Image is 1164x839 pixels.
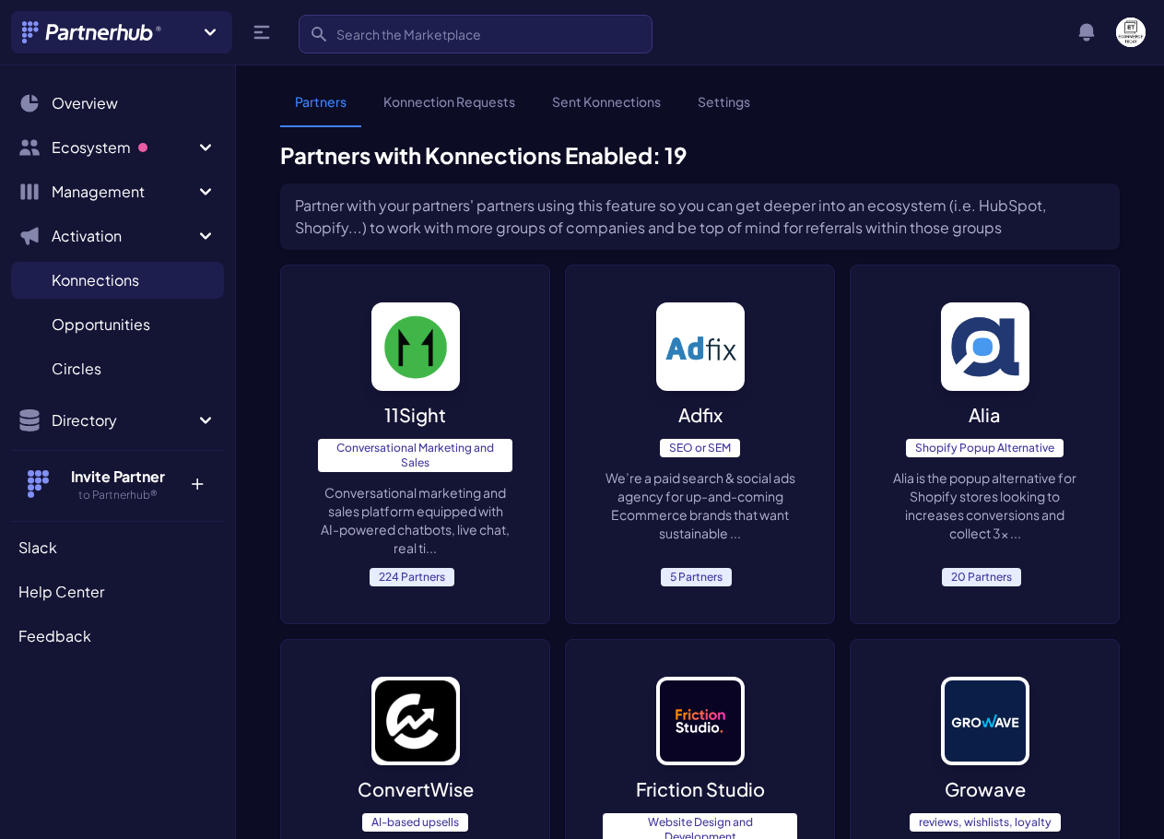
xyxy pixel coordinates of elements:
[384,402,446,428] p: 11Sight
[11,618,224,655] a: Feedback
[11,218,224,254] button: Activation
[11,350,224,387] a: Circles
[52,409,194,431] span: Directory
[941,677,1029,765] img: image_alt
[52,269,139,291] span: Konnections
[370,568,454,586] span: 224 Partners
[52,181,194,203] span: Management
[683,92,765,127] a: Settings
[371,302,460,391] img: image_alt
[318,483,512,557] p: Conversational marketing and sales platform equipped with AI-powered chatbots, live chat, real ti...
[636,776,765,802] p: Friction Studio
[22,21,163,43] img: Partnerhub® Logo
[52,358,101,380] span: Circles
[910,813,1061,832] span: reviews, wishlists, loyalty
[52,225,194,247] span: Activation
[280,92,361,127] a: Partners
[11,450,224,517] button: Invite Partner to Partnerhub® +
[603,468,797,542] p: We’re a paid search & social ads agency for up-and-coming Ecommerce brands that want sustainable ...
[362,813,468,832] span: AI-based upsells
[58,466,177,488] h4: Invite Partner
[656,677,745,765] img: image_alt
[318,439,512,472] span: Conversational Marketing and Sales
[295,195,1046,237] span: Partner with your partners' partners using this feature so you can get deeper into an ecosystem (...
[52,313,150,336] span: Opportunities
[942,568,1021,586] span: 20 Partners
[11,306,224,343] a: Opportunities
[11,173,224,210] button: Management
[58,488,177,502] h5: to Partnerhub®
[850,265,1120,624] a: image_alt AliaShopify Popup AlternativeAlia is the popup alternative for Shopify stores looking t...
[1116,18,1146,47] img: user photo
[969,402,1001,428] p: Alia
[11,402,224,439] button: Directory
[280,265,550,624] a: image_alt 11SightConversational Marketing and SalesConversational marketing and sales platform eq...
[358,776,474,802] p: ConvertWise
[661,568,732,586] span: 5 Partners
[18,537,57,559] span: Slack
[11,129,224,166] button: Ecosystem
[537,92,676,127] a: Sent Konnections
[52,136,194,159] span: Ecosystem
[18,581,104,603] span: Help Center
[945,776,1026,802] p: Growave
[11,262,224,299] a: Konnections
[371,677,460,765] img: image_alt
[369,92,530,127] a: Konnection Requests
[11,85,224,122] a: Overview
[678,402,723,428] p: Adfix
[11,529,224,566] a: Slack
[11,573,224,610] a: Help Center
[18,625,91,647] span: Feedback
[280,141,1120,169] h3: Partners with Konnections Enabled: 19
[299,15,653,53] input: Search the Marketplace
[52,92,118,114] span: Overview
[177,466,217,495] p: +
[906,439,1064,457] span: Shopify Popup Alternative
[941,302,1029,391] img: image_alt
[565,265,835,624] a: image_alt AdfixSEO or SEMWe’re a paid search & social ads agency for up-and-coming Ecommerce bran...
[660,439,740,457] span: SEO or SEM
[656,302,745,391] img: image_alt
[888,468,1082,542] p: Alia is the popup alternative for Shopify stores looking to increases conversions and collect 3x ...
